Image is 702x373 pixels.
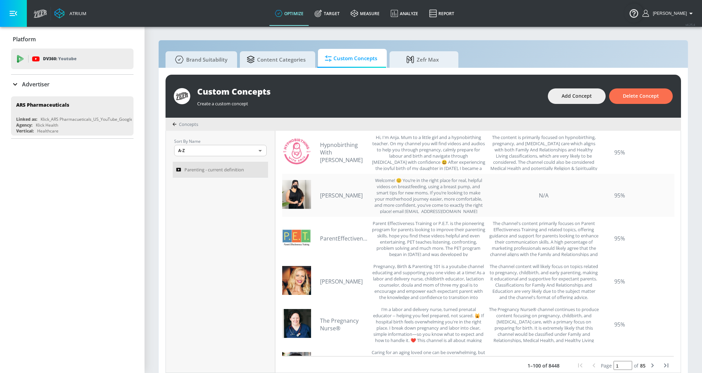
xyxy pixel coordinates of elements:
p: 1–100 of 8448 [528,362,560,369]
div: The channel's content primarily focuses on Parent Effectiveness Training and related topics, offe... [489,220,599,256]
button: [PERSON_NAME] [642,9,695,18]
img: UCrBXQg87O1re3I6IDqtTsyA [282,180,311,209]
button: next page [646,359,659,372]
span: Content Categories [247,51,306,68]
span: Custom Concepts [325,50,377,67]
p: Advertiser [22,81,50,88]
a: Parenting - current definition [173,162,268,178]
div: I’m a labor and delivery nurse, turned prenatal educator -- helping you feel prepared, not scared... [372,306,485,342]
div: Klick Health [36,122,58,128]
a: Report [424,1,460,26]
p: Platform [13,35,36,43]
div: Advertiser [11,75,134,94]
a: ParentEffectivenessTraining [320,235,368,242]
img: UCWa2rl1vocM5U3osICkwTaA [282,266,311,295]
div: 95% [602,220,637,256]
a: Target [309,1,345,26]
a: measure [345,1,385,26]
div: Set page and press "Enter" [601,361,646,370]
a: [PERSON_NAME] [320,192,368,199]
div: Hi, I'm Anja. Mum to a little girl and a hypnobirthing teacher. On my channel you will find video... [372,134,485,170]
button: last page [659,359,673,372]
a: The Pregnancy Nurse® [320,317,368,332]
div: The channel content will likely focus on topics related to pregnancy, childbirth, and early paren... [489,263,599,299]
a: Hypnobirthing With [PERSON_NAME] [320,141,368,164]
span: Add Concept [562,92,592,100]
div: Atrium [67,10,86,17]
div: Linked as: [16,116,37,122]
img: UCN9g-pQiQ_TzIIehCYotYoA [282,309,311,338]
p: DV360: [43,55,76,63]
a: Atrium [54,8,86,19]
div: Create a custom concept [197,97,541,107]
div: Pregnancy, Birth & Parenting 101 is a youtube channel educating and supporting you one video at a... [372,263,485,299]
div: N/A [489,177,599,213]
div: Platform [11,30,134,49]
div: Parent Effectiveness Training or P.E.T. is the pioneering program for parents looking to improve ... [372,220,485,256]
div: Vertical: [16,128,34,134]
div: A-Z [174,145,267,156]
a: [PERSON_NAME] [320,278,368,285]
div: 95% [602,134,637,170]
span: login as: veronica.hernandez@zefr.com [650,11,687,16]
p: Sort By Name [174,138,267,145]
img: UCyqmPOFOb36uWm2_QXTKVfQ [282,137,311,166]
div: ARS PharmaceuticalsLinked as:Klick_ARS Pharmacueticals_US_YouTube_GoogleAdsAgency:Klick HealthVer... [11,96,134,136]
p: Youtube [58,55,76,62]
div: 95% [602,263,637,299]
button: Delete Concept [609,88,673,104]
div: Healthcare [37,128,58,134]
div: Klick_ARS Pharmacueticals_US_YouTube_GoogleAds [41,116,140,122]
a: Analyze [385,1,424,26]
div: Welcome! 😊 You’re in the right place for real, helpful videos on breastfeeding, using a breast pu... [372,177,485,213]
span: Zefr Max [396,51,449,68]
div: DV360: Youtube [11,49,134,69]
div: 95% [602,177,637,213]
div: Concepts [172,121,198,127]
span: Delete Concept [623,92,659,100]
div: The Pregnancy Nurse® channel continues to produce content focusing on pregnancy, childbirth, and ... [489,306,599,342]
span: Concepts [179,121,198,127]
span: Parenting - current definition [184,166,244,174]
span: 85 [640,362,646,369]
img: UCmmANFsy_Md8OwjUJBdIElg [282,223,311,252]
input: page [614,361,632,370]
div: Agency: [16,122,32,128]
button: Add Concept [548,88,606,104]
span: v 4.25.4 [685,23,695,26]
button: Open Resource Center [624,3,643,23]
div: ARS Pharmaceuticals [16,102,69,108]
div: The content is primarily focused on hypnobirthing, pregnancy, and postpartum care which aligns wi... [489,134,599,170]
span: Brand Suitability [172,51,227,68]
a: optimize [269,1,309,26]
div: Custom Concepts [197,86,541,97]
div: 95% [602,306,637,342]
